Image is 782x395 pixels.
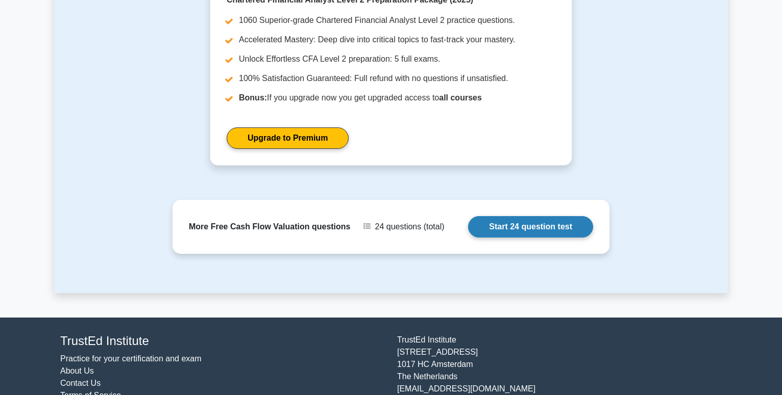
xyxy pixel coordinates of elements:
[60,354,202,363] a: Practice for your certification and exam
[60,366,94,375] a: About Us
[60,379,101,387] a: Contact Us
[227,127,349,149] a: Upgrade to Premium
[468,216,593,238] a: Start 24 question test
[60,334,385,349] h4: TrustEd Institute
